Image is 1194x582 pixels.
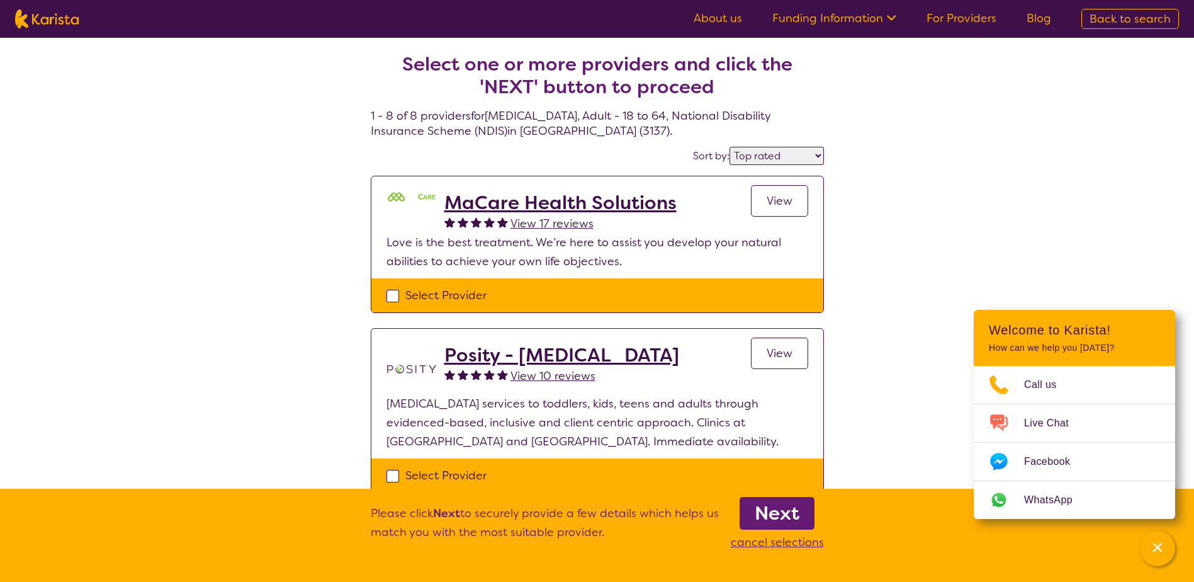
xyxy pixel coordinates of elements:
[386,233,808,271] p: Love is the best treatment. We’re here to assist you develop your natural abilities to achieve yo...
[1140,531,1175,566] button: Channel Menu
[371,23,824,139] h4: 1 - 8 of 8 providers for [MEDICAL_DATA] , Adult - 18 to 64 , National Disability Insurance Scheme...
[974,481,1175,519] a: Web link opens in a new tab.
[510,214,594,233] a: View 17 reviews
[484,217,495,227] img: fullstar
[497,217,508,227] img: fullstar
[1024,452,1085,471] span: Facebook
[989,322,1160,338] h2: Welcome to Karista!
[444,217,455,227] img: fullstar
[458,217,468,227] img: fullstar
[510,367,595,385] a: View 10 reviews
[740,497,814,530] a: Next
[1081,9,1179,29] a: Back to search
[444,344,679,367] a: Posity - [MEDICAL_DATA]
[767,193,792,208] span: View
[1024,375,1072,394] span: Call us
[371,504,719,552] p: Please click to securely provide a few details which helps us match you with the most suitable pr...
[15,9,79,28] img: Karista logo
[471,369,482,380] img: fullstar
[458,369,468,380] img: fullstar
[386,53,809,98] h2: Select one or more providers and click the 'NEXT' button to proceed
[926,11,996,26] a: For Providers
[1027,11,1051,26] a: Blog
[767,346,792,361] span: View
[1024,414,1084,433] span: Live Chat
[497,369,508,380] img: fullstar
[694,11,742,26] a: About us
[731,533,824,552] p: cancel selections
[1024,491,1088,510] span: WhatsApp
[444,369,455,380] img: fullstar
[751,185,808,217] a: View
[510,216,594,231] span: View 17 reviews
[433,506,460,521] b: Next
[772,11,896,26] a: Funding Information
[755,501,799,526] b: Next
[386,191,437,204] img: mgttalrdbt23wl6urpfy.png
[1090,11,1171,26] span: Back to search
[471,217,482,227] img: fullstar
[386,394,808,451] p: [MEDICAL_DATA] services to toddlers, kids, teens and adults through evidenced-based, inclusive an...
[386,344,437,394] img: t1bslo80pcylnzwjhndq.png
[974,310,1175,519] div: Channel Menu
[484,369,495,380] img: fullstar
[989,343,1160,353] p: How can we help you [DATE]?
[693,149,729,163] label: Sort by:
[444,191,677,214] a: MaCare Health Solutions
[510,368,595,384] span: View 10 reviews
[751,338,808,369] a: View
[974,366,1175,519] ul: Choose channel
